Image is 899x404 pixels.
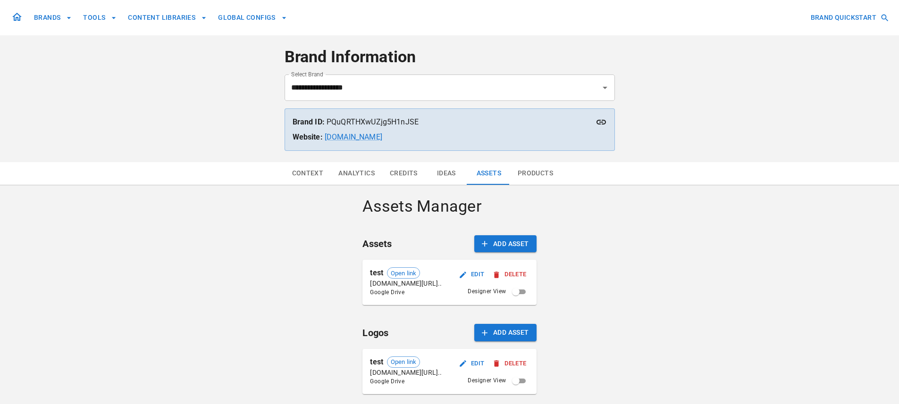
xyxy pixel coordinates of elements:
span: Google Drive [370,377,442,387]
h4: Brand Information [285,47,615,67]
button: BRAND QUICKSTART [807,9,891,26]
button: Assets [468,162,510,185]
button: Edit [457,356,487,371]
button: Add Asset [474,235,537,253]
label: Select Brand [291,70,323,78]
button: Context [285,162,331,185]
button: Products [510,162,561,185]
strong: Website: [293,132,323,141]
span: Open link [387,357,420,367]
h4: Assets Manager [362,197,536,216]
button: TOOLS [79,9,120,26]
p: [DOMAIN_NAME][URL].. [370,279,442,288]
div: Open link [387,356,420,368]
button: Delete [491,267,529,282]
p: test [370,267,383,279]
button: Ideas [425,162,468,185]
strong: Brand ID: [293,117,325,126]
p: test [370,356,383,368]
button: Open [598,81,612,94]
div: Open link [387,267,420,279]
button: GLOBAL CONFIGS [214,9,291,26]
h6: Assets [362,236,392,251]
span: Designer View [468,287,506,297]
button: Add Asset [474,324,537,341]
button: BRANDS [30,9,76,26]
span: Open link [387,269,420,278]
button: CONTENT LIBRARIES [124,9,210,26]
button: Edit [457,267,487,282]
a: [DOMAIN_NAME] [325,132,382,141]
button: Credits [382,162,425,185]
button: Delete [491,356,529,371]
span: Designer View [468,376,506,386]
span: Google Drive [370,288,442,297]
h6: Logos [362,325,388,340]
p: PQuQRTHXwUZjg5H1nJSE [293,116,607,128]
p: [DOMAIN_NAME][URL].. [370,368,442,377]
button: Analytics [331,162,382,185]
